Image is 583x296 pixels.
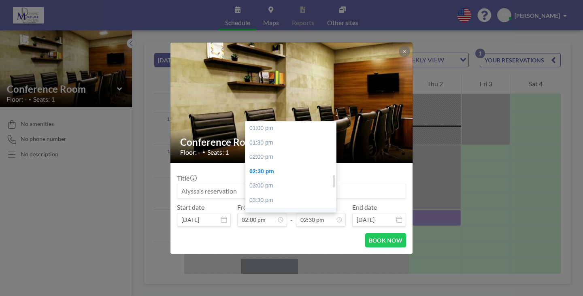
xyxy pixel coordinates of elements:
[245,136,340,150] div: 01:30 pm
[180,136,404,148] h2: Conference Room
[180,148,200,156] span: Floor: -
[207,148,229,156] span: Seats: 1
[245,208,340,222] div: 04:00 pm
[177,174,196,182] label: Title
[237,203,252,211] label: From
[365,233,406,247] button: BOOK NOW
[177,184,406,198] input: Alyssa's reservation
[170,21,413,183] img: 537.jpg
[245,179,340,193] div: 03:00 pm
[245,150,340,164] div: 02:00 pm
[245,164,340,179] div: 02:30 pm
[290,206,293,224] span: -
[177,203,204,211] label: Start date
[202,149,205,155] span: •
[352,203,377,211] label: End date
[245,121,340,136] div: 01:00 pm
[245,193,340,208] div: 03:30 pm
